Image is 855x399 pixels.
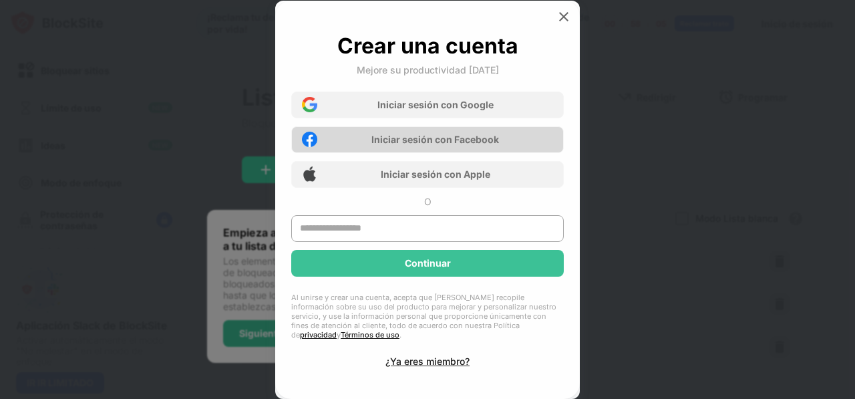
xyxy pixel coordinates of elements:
[385,356,470,367] div: ¿Ya eres miembro?
[302,97,317,112] img: google-icon.png
[357,64,499,76] div: Mejore su productividad [DATE]
[405,258,451,269] div: Continuar
[300,330,337,340] a: privacidad
[291,293,564,340] div: Al unirse y crear una cuenta, acepta que [PERSON_NAME] recopile información sobre su uso del prod...
[302,166,317,182] img: apple-icon.png
[381,168,490,180] div: Iniciar sesión con Apple
[337,33,518,59] div: Crear una cuenta
[302,132,317,147] img: facebook-icon.png
[424,196,432,207] div: O
[377,99,494,110] div: Iniciar sesión con Google
[341,330,399,340] a: Términos de uso
[371,134,499,145] div: Iniciar sesión con Facebook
